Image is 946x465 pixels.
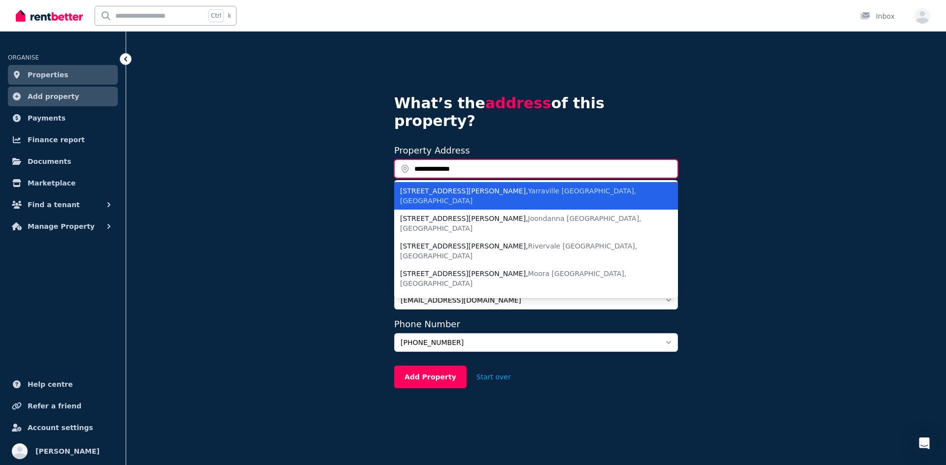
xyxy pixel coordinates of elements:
span: Ctrl [208,9,224,22]
a: Help centre [8,374,118,394]
a: Properties [8,65,118,85]
div: Inbox [860,11,895,21]
button: Find a tenant [8,195,118,215]
span: ORGANISE [8,54,39,61]
h4: What’s the of this property? [394,94,678,130]
span: [EMAIL_ADDRESS][DOMAIN_NAME] [401,295,658,305]
span: Manage Property [28,220,95,232]
a: Account settings [8,418,118,437]
span: Add property [28,91,79,102]
span: Find a tenant [28,199,80,211]
label: Property Address [394,145,470,155]
span: Account settings [28,422,93,434]
span: [PHONE_NUMBER] [401,338,658,347]
div: [STREET_ADDRESS][PERSON_NAME] , [400,214,660,233]
div: [STREET_ADDRESS][PERSON_NAME] , [400,241,660,261]
div: [STREET_ADDRESS][PERSON_NAME] , [400,269,660,288]
a: Marketplace [8,173,118,193]
img: RentBetter [16,8,83,23]
span: Documents [28,155,71,167]
button: Start over [467,366,521,388]
button: [EMAIL_ADDRESS][DOMAIN_NAME] [394,291,678,310]
a: Finance report [8,130,118,150]
span: Refer a friend [28,400,81,412]
a: Refer a friend [8,396,118,416]
span: [PERSON_NAME] [35,445,100,457]
span: Payments [28,112,66,124]
span: Properties [28,69,68,81]
span: Help centre [28,378,73,390]
div: [STREET_ADDRESS][PERSON_NAME] , [400,186,660,206]
button: Manage Property [8,217,118,236]
span: Triabunna TAS, [GEOGRAPHIC_DATA] [528,297,654,305]
div: [STREET_ADDRESS][PERSON_NAME] , [400,296,660,306]
span: k [228,12,231,20]
a: Add property [8,87,118,106]
span: Finance report [28,134,85,146]
div: Open Intercom Messenger [912,432,936,455]
button: [PHONE_NUMBER] [394,333,678,352]
span: Marketplace [28,177,75,189]
a: Payments [8,108,118,128]
span: address [485,94,551,112]
button: Add Property [394,366,467,388]
a: Documents [8,152,118,171]
label: Phone Number [394,317,678,331]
